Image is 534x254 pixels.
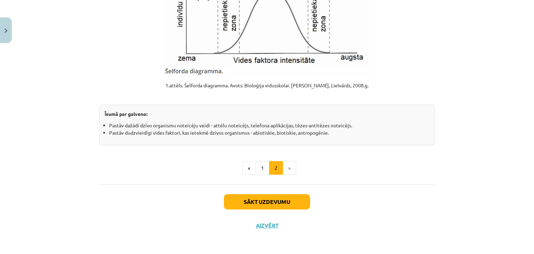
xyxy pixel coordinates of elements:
[105,111,147,117] strong: Īsumā par galveno:
[256,161,269,175] button: 1
[99,161,435,175] nav: Page navigation example
[5,29,7,33] img: icon-close-lesson-0947bae3869378f0d4975bcd49f059093ad1ed9edebbc8119c70593378902aed.svg
[224,194,310,209] button: Sākt uzdevumu
[109,122,429,129] li: Pastāv dažādi dzīvo organismu noteicēju veidi - attēlu noteicējs, telefona aplikācijas, tēzes-ant...
[269,161,283,175] button: 2
[99,82,435,89] p: 1.attēls. Šelforda diagramma. Avots: Bioloģija vidusskolai. [PERSON_NAME], Lielvārds, 2008.g.
[242,161,256,175] button: «
[254,222,280,229] button: Aizvērt
[109,129,429,136] li: Pastāv dudzvieidīgi vides faktori, kas ietekmē dzīvos organismus - abiotiskie, biotiskie, antropo...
